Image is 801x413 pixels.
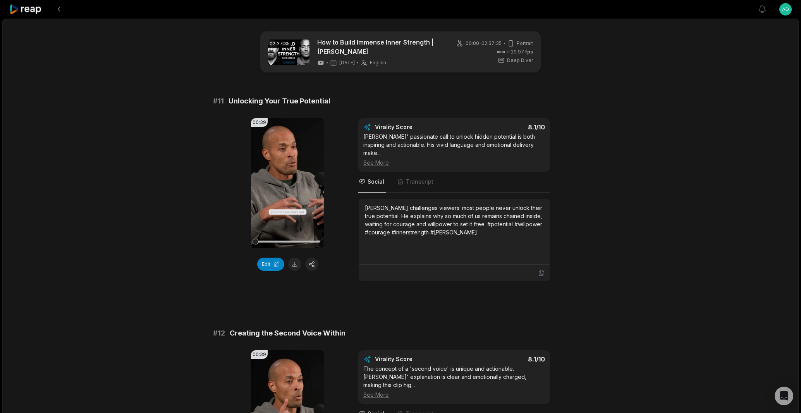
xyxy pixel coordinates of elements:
span: 29.97 [511,48,533,55]
span: 00:00 - 02:37:35 [466,40,502,47]
span: Transcript [406,178,433,186]
span: # 11 [213,96,224,107]
span: Creating the Second Voice Within [230,328,345,339]
span: Unlocking Your True Potential [229,96,330,107]
div: See More [363,391,545,399]
span: fps [525,49,533,55]
div: The concept of a 'second voice' is unique and actionable. [PERSON_NAME]' explanation is clear and... [363,365,545,399]
span: Portrait [517,40,533,47]
span: Deep Diver [507,57,533,64]
div: 8.1 /10 [462,123,545,131]
div: 8.1 /10 [462,355,545,363]
nav: Tabs [358,172,550,193]
button: Edit [257,258,284,271]
div: Open Intercom Messenger [775,387,793,405]
span: [DATE] [339,60,355,66]
div: [PERSON_NAME]' passionate call to unlock hidden potential is both inspiring and actionable. His v... [363,133,545,167]
video: Your browser does not support mp4 format. [251,118,324,248]
a: How to Build Immense Inner Strength | [PERSON_NAME] [317,38,447,56]
span: Social [368,178,384,186]
span: # 12 [213,328,225,339]
span: English [370,60,386,66]
div: See More [363,158,545,167]
div: [PERSON_NAME] challenges viewers: most people never unlock their true potential. He explains why ... [365,204,543,236]
div: Virality Score [375,123,458,131]
div: Virality Score [375,355,458,363]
